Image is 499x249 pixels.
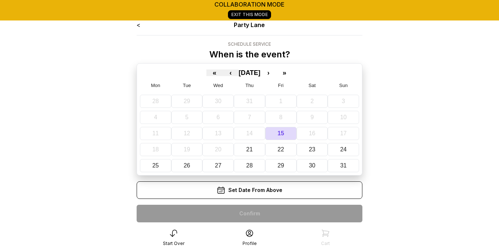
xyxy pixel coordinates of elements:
[140,111,171,124] button: August 4, 2025
[339,83,348,88] abbr: Sunday
[340,162,347,169] abbr: August 31, 2025
[309,162,315,169] abbr: August 30, 2025
[245,83,254,88] abbr: Thursday
[265,127,297,140] button: August 15, 2025
[152,162,159,169] abbr: August 25, 2025
[215,162,221,169] abbr: August 27, 2025
[140,159,171,172] button: August 25, 2025
[328,95,359,108] button: August 3, 2025
[340,114,347,120] abbr: August 10, 2025
[265,143,297,156] button: August 22, 2025
[234,143,265,156] button: August 21, 2025
[309,83,316,88] abbr: Saturday
[277,69,293,76] button: »
[321,241,330,246] div: Cart
[278,146,284,152] abbr: August 22, 2025
[215,146,221,152] abbr: August 20, 2025
[213,83,223,88] abbr: Wednesday
[217,114,220,120] abbr: August 6, 2025
[328,127,359,140] button: August 17, 2025
[297,127,328,140] button: August 16, 2025
[279,98,282,104] abbr: August 1, 2025
[184,98,190,104] abbr: July 29, 2025
[278,130,284,136] abbr: August 15, 2025
[340,146,347,152] abbr: August 24, 2025
[340,130,347,136] abbr: August 17, 2025
[202,143,234,156] button: August 20, 2025
[202,111,234,124] button: August 6, 2025
[342,98,345,104] abbr: August 3, 2025
[152,98,159,104] abbr: July 28, 2025
[137,181,362,199] div: Set Date From Above
[206,69,222,76] button: «
[260,69,277,76] button: ›
[209,49,290,60] p: When is the event?
[309,130,315,136] abbr: August 16, 2025
[140,127,171,140] button: August 11, 2025
[234,159,265,172] button: August 28, 2025
[246,162,253,169] abbr: August 28, 2025
[182,20,317,29] div: Party Lane
[243,241,257,246] div: Profile
[171,143,203,156] button: August 19, 2025
[328,143,359,156] button: August 24, 2025
[248,114,251,120] abbr: August 7, 2025
[246,146,253,152] abbr: August 21, 2025
[309,146,315,152] abbr: August 23, 2025
[215,130,221,136] abbr: August 13, 2025
[265,111,297,124] button: August 8, 2025
[297,95,328,108] button: August 2, 2025
[163,241,184,246] div: Start Over
[246,98,253,104] abbr: July 31, 2025
[151,83,160,88] abbr: Monday
[328,159,359,172] button: August 31, 2025
[171,159,203,172] button: August 26, 2025
[202,95,234,108] button: July 30, 2025
[184,162,190,169] abbr: August 26, 2025
[297,159,328,172] button: August 30, 2025
[234,111,265,124] button: August 7, 2025
[234,127,265,140] button: August 14, 2025
[297,111,328,124] button: August 9, 2025
[140,143,171,156] button: August 18, 2025
[215,98,221,104] abbr: July 30, 2025
[265,159,297,172] button: August 29, 2025
[152,146,159,152] abbr: August 18, 2025
[265,95,297,108] button: August 1, 2025
[311,114,314,120] abbr: August 9, 2025
[234,95,265,108] button: July 31, 2025
[171,127,203,140] button: August 12, 2025
[171,95,203,108] button: July 29, 2025
[154,114,157,120] abbr: August 4, 2025
[185,114,188,120] abbr: August 5, 2025
[152,130,159,136] abbr: August 11, 2025
[183,83,191,88] abbr: Tuesday
[209,41,290,47] div: Schedule Service
[171,111,203,124] button: August 5, 2025
[137,21,140,29] a: <
[297,143,328,156] button: August 23, 2025
[202,127,234,140] button: August 13, 2025
[328,111,359,124] button: August 10, 2025
[202,159,234,172] button: August 27, 2025
[222,69,239,76] button: ‹
[140,95,171,108] button: July 28, 2025
[228,10,271,19] a: Exit This Mode
[279,114,282,120] abbr: August 8, 2025
[278,162,284,169] abbr: August 29, 2025
[184,130,190,136] abbr: August 12, 2025
[184,146,190,152] abbr: August 19, 2025
[278,83,283,88] abbr: Friday
[311,98,314,104] abbr: August 2, 2025
[239,69,260,76] button: [DATE]
[246,130,253,136] abbr: August 14, 2025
